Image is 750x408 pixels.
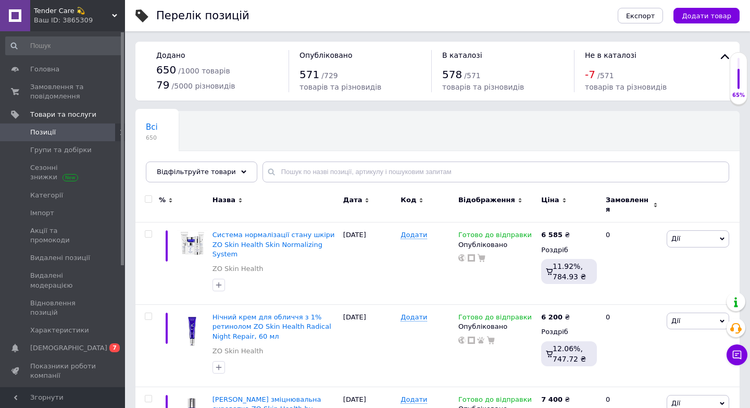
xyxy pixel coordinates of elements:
span: Відфільтруйте товари [157,168,236,176]
span: Додати [401,231,427,239]
span: 12.06%, 747.72 ₴ [553,344,586,363]
span: Видалені позиції [30,253,90,263]
span: товарів та різновидів [442,83,524,91]
span: / 5000 різновидів [172,82,235,90]
span: 11.92%, 784.93 ₴ [553,262,586,281]
b: 7 400 [541,395,562,403]
span: 578 [442,68,462,81]
span: Додано [156,51,185,59]
button: Додати товар [673,8,740,23]
span: Готово до відправки [458,231,532,242]
span: 650 [146,134,158,142]
a: Нічний крем для обличчя з 1% ретинолом ZO Skin Health Radical Night Repair, 60 мл [213,313,331,340]
span: Дії [671,399,680,407]
a: ZO Skin Health [213,347,264,356]
span: Сезонні знижки [30,163,96,182]
div: 0 [599,305,664,387]
span: Дії [671,317,680,325]
div: Опубліковано [458,240,536,250]
span: Експорт [626,12,655,20]
span: Опубліковано [299,51,353,59]
span: [DEMOGRAPHIC_DATA] [30,343,107,353]
span: / 571 [464,71,480,80]
span: Відновлення позицій [30,299,96,317]
span: Замовлення [606,195,651,214]
span: Код [401,195,416,205]
a: ZO Skin Health [213,264,264,274]
b: 6 200 [541,313,562,321]
span: 650 [156,64,176,76]
span: 7 [109,343,120,352]
span: 79 [156,79,169,91]
span: Відображення [458,195,515,205]
div: Роздріб [541,327,597,337]
div: Роздріб [541,245,597,255]
b: 6 585 [541,231,562,239]
span: Категорії [30,191,63,200]
span: Замовлення та повідомлення [30,82,96,101]
span: Додати [401,395,427,404]
span: Товари та послуги [30,110,96,119]
span: Tender Care 💫 [34,6,112,16]
span: Ціна [541,195,559,205]
span: Дата [343,195,362,205]
div: [DATE] [341,305,398,387]
div: [DATE] [341,222,398,305]
span: Позиції [30,128,56,137]
span: % [159,195,166,205]
img: Система нормализации состояния кожи ZO Skin Health Skin Normalizing System [177,230,207,256]
button: Експорт [618,8,664,23]
span: Показники роботи компанії [30,362,96,380]
span: Додати [401,313,427,322]
div: ₴ [541,395,570,404]
span: Готово до відправки [458,395,532,406]
span: товарів та різновидів [585,83,667,91]
span: Всі [146,122,158,132]
div: Ваш ID: 3865309 [34,16,125,25]
span: В каталозі [442,51,482,59]
input: Пошук по назві позиції, артикулу і пошуковим запитам [262,162,729,182]
div: Перелік позицій [156,10,249,21]
div: Опубліковано [458,322,536,331]
span: Дії [671,234,680,242]
div: 0 [599,222,664,305]
div: ₴ [541,230,570,240]
span: Не в каталозі [585,51,636,59]
span: товарів та різновидів [299,83,381,91]
span: / 571 [597,71,614,80]
div: ₴ [541,313,570,322]
span: Готово до відправки [458,313,532,324]
span: 571 [299,68,319,81]
span: Видалені модерацією [30,271,96,290]
div: 65% [730,92,747,99]
span: Групи та добірки [30,145,92,155]
span: Імпорт [30,208,54,218]
button: Чат з покупцем [727,344,747,365]
img: Ночной крем для лица с 1% ретинолом ZO Skin Health Radical Night Repair, 60 мл [177,313,207,349]
span: -7 [585,68,595,81]
span: / 729 [321,71,337,80]
span: Характеристики [30,326,89,335]
span: Додати товар [682,12,731,20]
span: Головна [30,65,59,74]
span: / 1000 товарів [178,67,230,75]
span: Назва [213,195,235,205]
a: Система нормалізації стану шкіри ZO Skin Health Skin Normalizing System [213,231,335,257]
span: Акції та промокоди [30,226,96,245]
input: Пошук [5,36,123,55]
